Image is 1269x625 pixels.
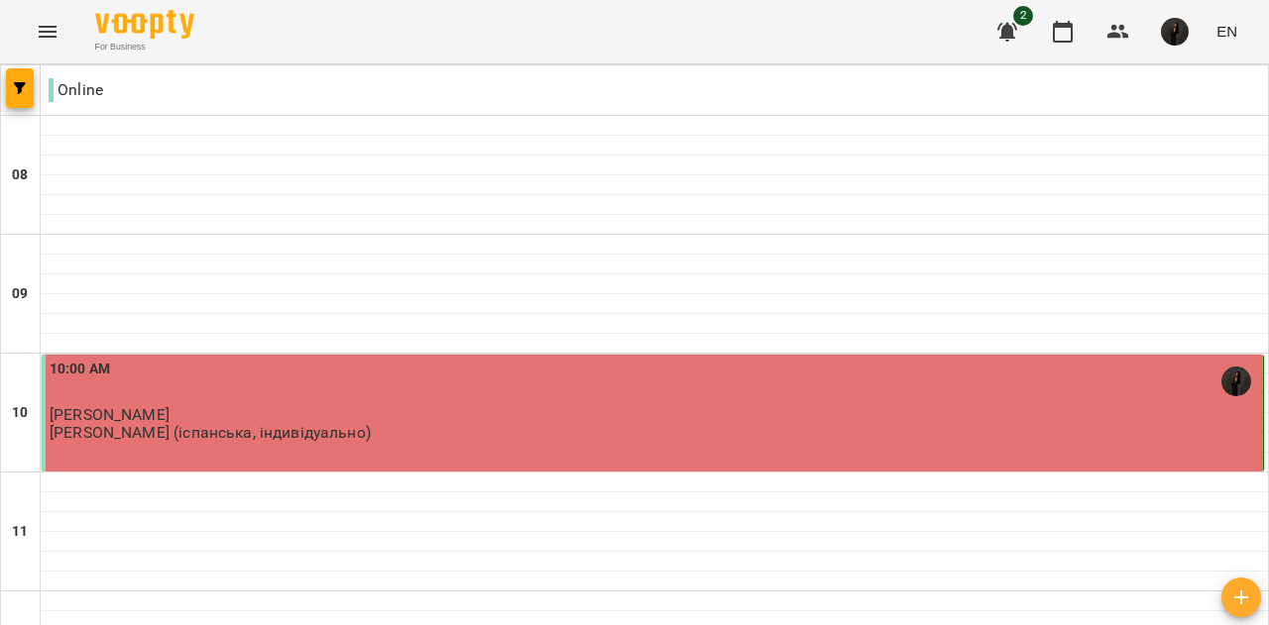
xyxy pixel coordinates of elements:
[95,10,194,39] img: Voopty Logo
[1216,21,1237,42] span: EN
[50,359,110,380] label: 10:00 AM
[1161,18,1189,46] img: 5858c9cbb9d5886a1d49eb89d6c4f7a7.jpg
[95,41,194,53] span: For Business
[12,402,28,424] h6: 10
[50,424,371,441] p: [PERSON_NAME] (іспанська, індивідуально)
[12,283,28,305] h6: 09
[12,164,28,186] h6: 08
[1209,13,1245,50] button: EN
[1221,366,1251,396] img: Ваганова Юлія (і)
[49,78,103,102] p: Online
[24,8,71,55] button: Menu
[1221,577,1261,617] button: Add lesson
[12,521,28,543] h6: 11
[50,405,170,424] span: [PERSON_NAME]
[1013,6,1033,26] span: 2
